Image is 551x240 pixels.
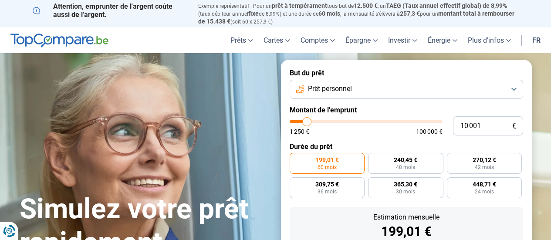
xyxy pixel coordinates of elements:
span: 12.500 € [354,2,378,9]
span: 448,71 € [473,181,496,187]
span: 309,75 € [315,181,339,187]
span: Prêt personnel [308,84,352,94]
button: Prêt personnel [290,80,523,99]
div: Estimation mensuelle [297,214,516,221]
a: Cartes [258,27,295,53]
span: 100 000 € [416,128,443,135]
a: Épargne [340,27,383,53]
span: fixe [248,10,259,17]
a: fr [527,27,546,53]
a: Plus d'infos [463,27,516,53]
label: But du prêt [290,69,523,77]
p: Exemple représentatif : Pour un tous but de , un (taux débiteur annuel de 8,99%) et une durée de ... [198,2,519,25]
div: 199,01 € [297,225,516,238]
span: 42 mois [475,165,494,170]
span: 60 mois [318,165,337,170]
span: montant total à rembourser de 15.438 € [198,10,514,25]
label: Durée du prêt [290,142,523,151]
p: Attention, emprunter de l'argent coûte aussi de l'argent. [33,2,188,19]
a: Prêts [225,27,258,53]
span: 270,12 € [473,157,496,163]
span: 36 mois [318,189,337,194]
span: 365,30 € [394,181,417,187]
span: prêt à tempérament [272,2,327,9]
span: 240,45 € [394,157,417,163]
span: 24 mois [475,189,494,194]
span: 48 mois [396,165,415,170]
a: Énergie [423,27,463,53]
span: 257,3 € [400,10,420,17]
span: 199,01 € [315,157,339,163]
a: Investir [383,27,423,53]
span: 1 250 € [290,128,309,135]
span: 60 mois [318,10,340,17]
a: Comptes [295,27,340,53]
img: TopCompare [10,34,108,47]
span: € [512,122,516,130]
span: TAEG (Taux annuel effectif global) de 8,99% [386,2,507,9]
label: Montant de l'emprunt [290,106,523,114]
span: 30 mois [396,189,415,194]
